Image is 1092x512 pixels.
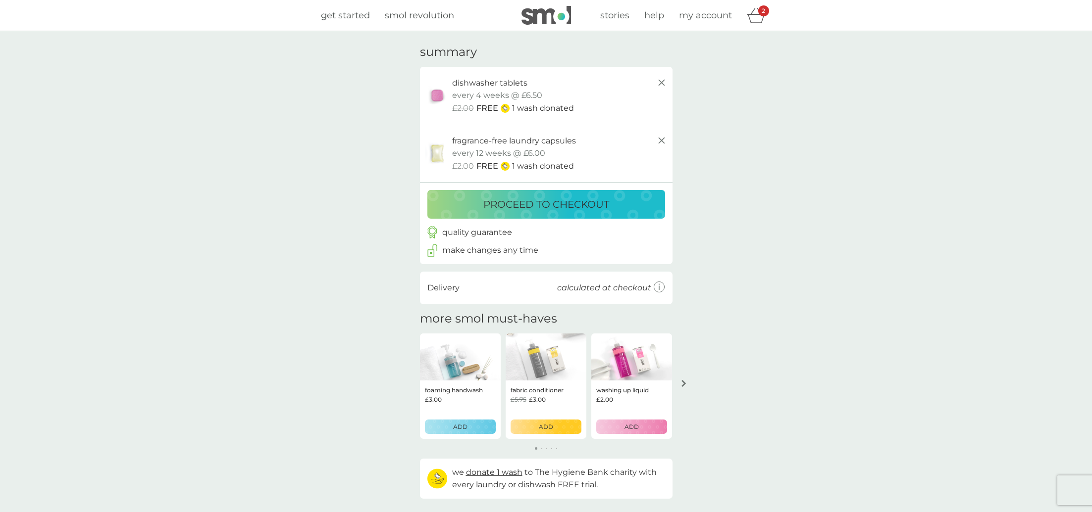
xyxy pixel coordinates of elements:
p: ADD [453,422,468,431]
span: FREE [476,102,498,115]
p: every 12 weeks @ £6.00 [452,147,545,160]
p: make changes any time [442,244,538,257]
p: ADD [539,422,553,431]
p: 1 wash donated [512,102,574,115]
span: £3.00 [425,395,442,404]
p: washing up liquid [596,385,649,395]
h3: summary [420,45,477,59]
p: foaming handwash [425,385,483,395]
span: donate 1 wash [466,467,522,477]
p: Delivery [427,281,460,294]
p: fragrance-free laundry capsules [452,135,576,147]
a: stories [600,8,629,23]
span: £3.00 [529,395,546,404]
span: help [644,10,664,21]
a: help [644,8,664,23]
h2: more smol must-haves [420,312,557,326]
button: ADD [511,419,581,434]
p: dishwasher tablets [452,77,527,90]
p: proceed to checkout [483,196,609,212]
a: get started [321,8,370,23]
span: FREE [476,160,498,173]
p: ADD [624,422,639,431]
a: my account [679,8,732,23]
p: calculated at checkout [557,281,651,294]
span: £5.75 [511,395,526,404]
span: £2.00 [596,395,613,404]
div: basket [747,5,772,25]
span: smol revolution [385,10,454,21]
p: 1 wash donated [512,160,574,173]
span: my account [679,10,732,21]
button: ADD [596,419,667,434]
p: we to The Hygiene Bank charity with every laundry or dishwash FREE trial. [452,466,665,491]
img: smol [521,6,571,25]
span: £2.00 [452,160,474,173]
button: ADD [425,419,496,434]
p: quality guarantee [442,226,512,239]
a: smol revolution [385,8,454,23]
p: every 4 weeks @ £6.50 [452,89,542,102]
p: fabric conditioner [511,385,564,395]
span: get started [321,10,370,21]
span: £2.00 [452,102,474,115]
span: stories [600,10,629,21]
button: proceed to checkout [427,190,665,219]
